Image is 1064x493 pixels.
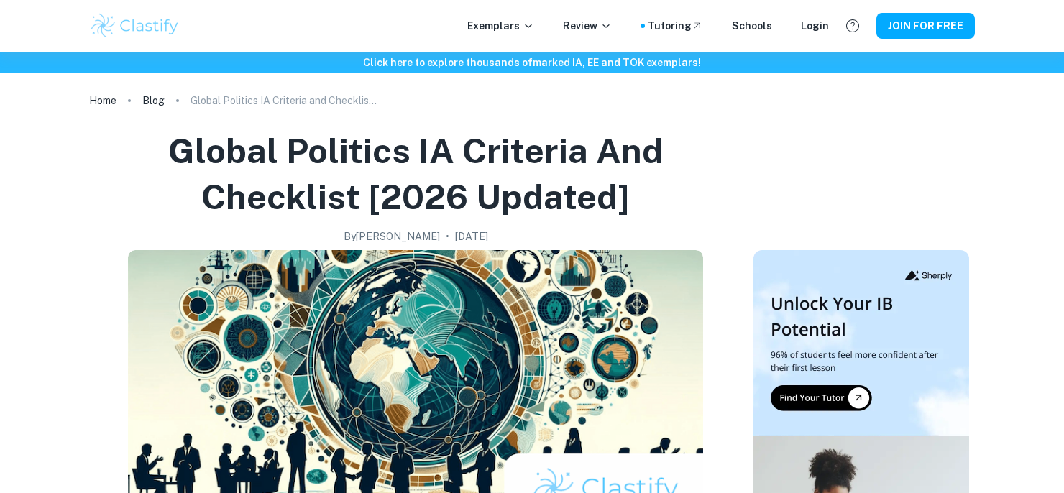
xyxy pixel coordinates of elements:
a: Schools [732,18,772,34]
a: Home [89,91,116,111]
img: Clastify logo [89,11,180,40]
p: Exemplars [467,18,534,34]
p: Global Politics IA Criteria and Checklist [2026 updated] [191,93,377,109]
p: • [446,229,449,244]
h6: Click here to explore thousands of marked IA, EE and TOK exemplars ! [3,55,1061,70]
h2: [DATE] [455,229,488,244]
a: Tutoring [648,18,703,34]
button: Help and Feedback [840,14,865,38]
button: JOIN FOR FREE [876,13,975,39]
a: Login [801,18,829,34]
h1: Global Politics IA Criteria and Checklist [2026 updated] [95,128,736,220]
p: Review [563,18,612,34]
h2: By [PERSON_NAME] [344,229,440,244]
a: Blog [142,91,165,111]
